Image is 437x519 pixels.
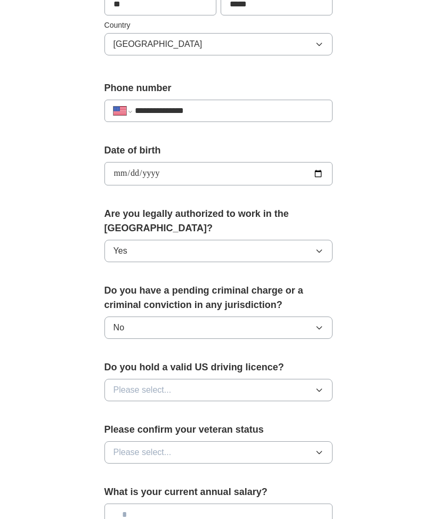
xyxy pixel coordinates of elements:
[104,81,333,95] label: Phone number
[104,485,333,499] label: What is your current annual salary?
[104,317,333,339] button: No
[114,38,203,51] span: [GEOGRAPHIC_DATA]
[104,143,333,158] label: Date of birth
[114,321,124,334] span: No
[114,446,172,459] span: Please select...
[104,207,333,236] label: Are you legally authorized to work in the [GEOGRAPHIC_DATA]?
[104,423,333,437] label: Please confirm your veteran status
[114,384,172,396] span: Please select...
[114,245,127,257] span: Yes
[104,441,333,464] button: Please select...
[104,283,333,312] label: Do you have a pending criminal charge or a criminal conviction in any jurisdiction?
[104,379,333,401] button: Please select...
[104,360,333,375] label: Do you hold a valid US driving licence?
[104,33,333,55] button: [GEOGRAPHIC_DATA]
[104,20,333,31] label: Country
[104,240,333,262] button: Yes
